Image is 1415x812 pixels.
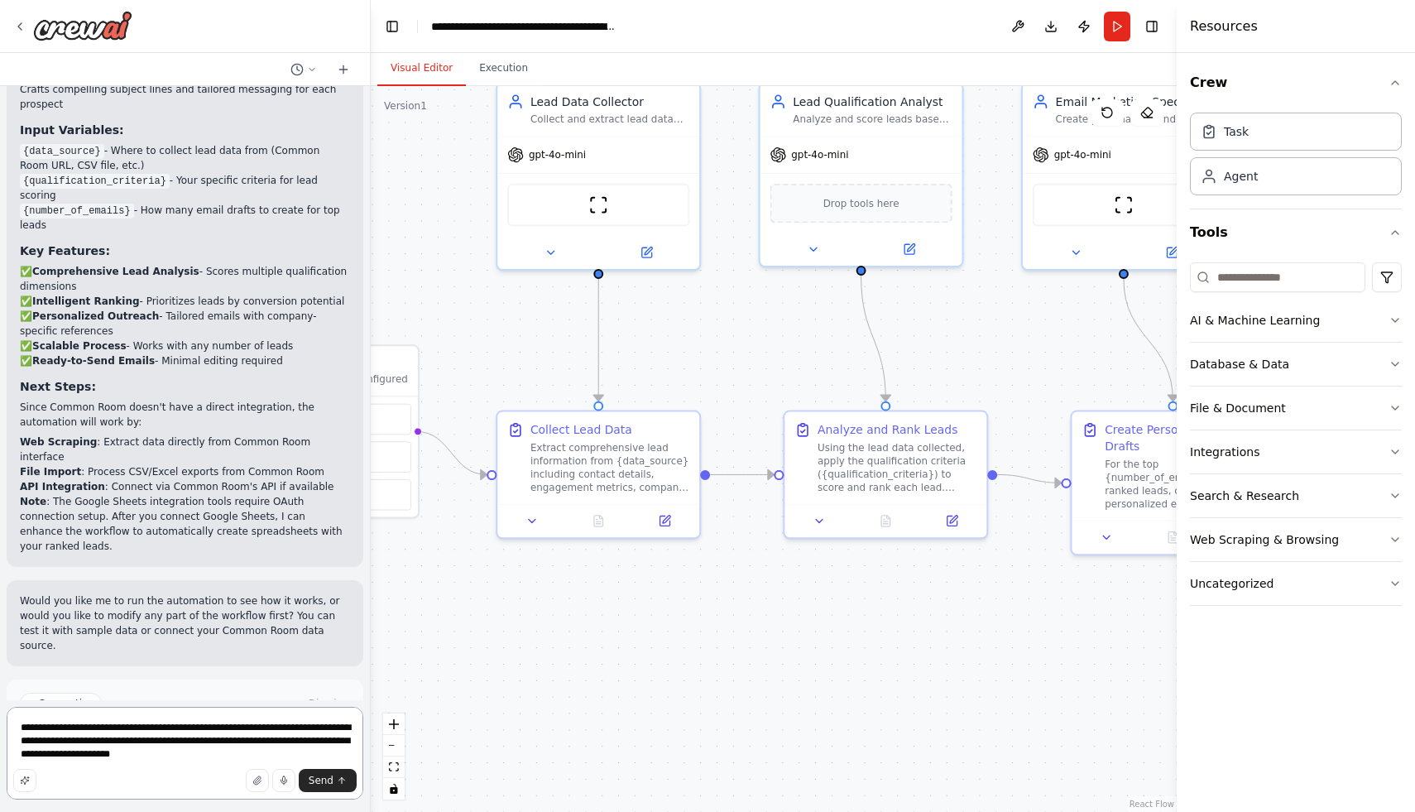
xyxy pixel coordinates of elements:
li: - Where to collect lead data from (Common Room URL, CSV file, etc.) [20,143,350,173]
button: File & Document [1190,387,1402,430]
button: Hide left sidebar [381,15,404,38]
div: Collect and extract lead data from {data_source} including contact information, engagement metric... [530,113,689,127]
span: gpt-4o-mini [529,148,586,161]
div: Collect Lead Data [530,421,632,438]
span: gpt-4o-mini [1054,148,1111,161]
li: Crafts compelling subject lines and tailored messaging for each prospect [20,82,350,112]
div: Create Personalized Email DraftsFor the top {number_of_emails} highest-ranked leads, create perso... [1070,411,1275,556]
img: Logo [33,11,132,41]
strong: Key Features: [20,244,110,257]
strong: Intelligent Ranking [32,295,140,307]
strong: API Integration [20,481,105,492]
code: {qualification_criteria} [20,174,170,189]
button: toggle interactivity [383,778,405,800]
div: Collect Lead DataExtract comprehensive lead information from {data_source} including contact deta... [496,411,701,540]
p: No triggers configured [297,372,408,386]
div: AI & Machine Learning [1190,312,1320,329]
div: Email Marketing SpecialistCreate personalized and compelling email drafts for the top-ranked lead... [1021,82,1226,271]
button: Integrations [1190,430,1402,473]
strong: File Import [20,466,81,478]
button: Crew [1190,60,1402,106]
div: Lead Data CollectorCollect and extract lead data from {data_source} including contact information... [496,82,701,271]
button: Database & Data [1190,343,1402,386]
strong: Next Steps: [20,380,96,393]
button: Schedule [258,441,411,473]
div: Using the lead data collected, apply the qualification criteria ({qualification_criteria}) to sco... [818,441,976,493]
div: Crew [1190,106,1402,209]
nav: breadcrumb [431,18,617,35]
button: No output available [851,512,920,531]
p: Since Common Room doesn't have a direct integration, the automation will work by: [20,400,350,430]
button: Uncategorized [1190,562,1402,605]
img: ScrapeWebsiteTool [1114,195,1134,215]
button: Improve this prompt [13,769,36,792]
g: Edge from f575e87d-35d9-417d-b5c5-39f210a894ac to 0213dab5-cfab-4b73-ad4d-623e35501e14 [997,467,1061,492]
button: Hide right sidebar [1140,15,1163,38]
button: Web Scraping & Browsing [1190,518,1402,561]
button: No output available [564,512,633,531]
h4: Resources [1190,17,1258,36]
button: Visual Editor [377,51,466,86]
button: fit view [383,757,405,778]
button: AI & Machine Learning [1190,299,1402,342]
div: Create Personalized Email Drafts [1105,421,1264,454]
code: {number_of_emails} [20,204,134,219]
button: zoom in [383,714,405,735]
span: Schedule [318,449,371,465]
div: Task [1224,123,1249,140]
strong: Comprehensive Lead Analysis [32,266,199,277]
button: Switch to previous chat [284,60,324,79]
h3: Triggers [297,356,408,372]
strong: Ready-to-Send Emails [32,355,155,367]
button: Send [299,769,357,792]
li: : Connect via Common Room's API if available [20,479,350,494]
code: {data_source} [20,144,104,159]
img: ScrapeWebsiteTool [588,195,608,215]
div: File & Document [1190,400,1286,416]
button: Dismiss [305,695,350,712]
li: : Process CSV/Excel exports from Common Room [20,464,350,479]
button: Open in side panel [600,243,693,262]
span: Suggestion [39,697,94,710]
g: Edge from d4ab3f9f-229e-4f60-90cc-5d6a799a3239 to ec93a668-8e5c-45e3-abe8-0deceaab2633 [590,279,607,401]
g: Edge from triggers to ec93a668-8e5c-45e3-abe8-0deceaab2633 [416,423,487,483]
button: Upload files [246,769,269,792]
g: Edge from 2f8a191f-2812-4ac6-b3f6-75e3a72f89f2 to f575e87d-35d9-417d-b5c5-39f210a894ac [853,276,895,401]
div: Integrations [1190,444,1259,460]
div: Email Marketing Specialist [1056,94,1215,110]
button: Open in side panel [636,512,693,531]
div: React Flow controls [383,714,405,800]
strong: Web Scraping [20,436,97,448]
button: Start a new chat [330,60,357,79]
button: Open in side panel [1125,243,1218,262]
strong: Note [20,496,46,507]
div: TriggersNo triggers configuredSchedule [250,344,420,518]
div: Database & Data [1190,356,1289,372]
g: Edge from ec93a668-8e5c-45e3-abe8-0deceaab2633 to f575e87d-35d9-417d-b5c5-39f210a894ac [710,467,774,483]
div: Tools [1190,256,1402,619]
div: Analyze and Rank LeadsUsing the lead data collected, apply the qualification criteria ({qualifica... [783,411,988,540]
button: Open in side panel [923,512,980,531]
button: No output available [1138,527,1207,547]
span: Send [309,774,333,787]
li: - How many email drafts to create for top leads [20,203,350,233]
div: Lead Qualification Analyst [793,94,952,110]
button: Open in side panel [863,239,956,259]
li: - Your specific criteria for lead scoring [20,173,350,203]
span: Drop tools here [823,195,899,212]
button: Search & Research [1190,474,1402,517]
span: gpt-4o-mini [791,148,848,161]
div: Create personalized and compelling email drafts for the top-ranked leads based on their profile, ... [1056,113,1215,127]
button: Tools [1190,209,1402,256]
li: : Extract data directly from Common Room interface [20,435,350,464]
strong: Personalized Outreach [32,310,159,322]
div: Agent [1224,168,1258,185]
p: ✅ - Scores multiple qualification dimensions ✅ - Prioritizes leads by conversion potential ✅ - Ta... [20,264,350,368]
div: Search & Research [1190,488,1299,504]
button: zoom out [383,735,405,757]
div: Extract comprehensive lead information from {data_source} including contact details, engagement m... [530,441,689,493]
div: Analyze and score leads based on {qualification_criteria} including engagement level, company fit... [793,113,952,127]
g: Edge from 6585d5f3-fe2f-4003-bf5d-12e53e3e1155 to 0213dab5-cfab-4b73-ad4d-623e35501e14 [1115,279,1181,401]
a: React Flow attribution [1130,800,1174,809]
div: Lead Qualification AnalystAnalyze and score leads based on {qualification_criteria} including eng... [759,82,964,267]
